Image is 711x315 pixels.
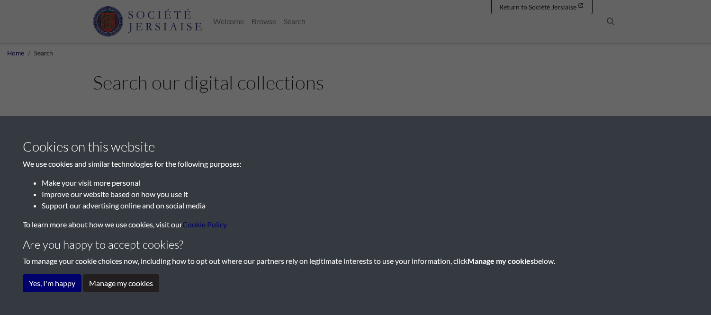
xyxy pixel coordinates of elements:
p: We use cookies and similar technologies for the following purposes: [23,158,688,170]
h4: Are you happy to accept cookies? [23,238,688,252]
p: To manage your cookie choices now, including how to opt out where our partners rely on legitimate... [23,255,688,267]
h3: Cookies on this website [23,139,688,155]
li: Support our advertising online and on social media [42,200,688,211]
p: To learn more about how we use cookies, visit our [23,219,688,230]
button: Yes, I'm happy [23,274,81,292]
strong: Manage my cookies [468,256,534,265]
button: Manage my cookies [83,274,159,292]
a: learn more about cookies [182,220,227,229]
li: Improve our website based on how you use it [42,189,688,200]
li: Make your visit more personal [42,177,688,189]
